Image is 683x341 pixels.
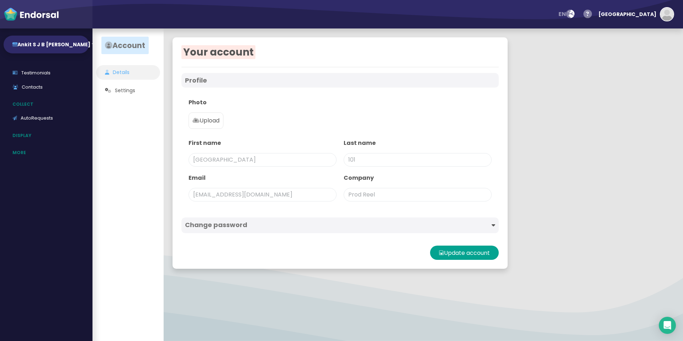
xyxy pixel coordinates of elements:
p: Display [4,129,92,142]
a: Details [96,65,160,80]
span: Account [101,37,149,54]
span: [GEOGRAPHIC_DATA] [189,153,337,167]
span: Prod Reel [344,188,492,201]
p: Collect [4,98,92,111]
h4: Profile [185,77,495,84]
span: en [558,10,566,18]
p: First name [189,139,337,147]
p: Photo [189,98,492,107]
a: Contacts [4,80,89,94]
a: Settings [96,83,160,98]
img: endorsal-logo-white@2x.png [4,7,59,21]
button: Ankit S J B [PERSON_NAME] [4,36,89,53]
div: [GEOGRAPHIC_DATA] [598,4,656,25]
img: default-avatar.jpg [661,8,673,21]
p: Last name [344,139,492,147]
button: en [554,7,579,21]
button: Update account [430,246,499,260]
h4: Change password [185,221,340,229]
span: 101 [344,153,492,167]
a: AutoRequests [4,111,89,125]
p: Upload [192,116,219,125]
span: Your account [181,45,255,59]
div: Open Intercom Messenger [659,317,676,334]
a: Testimonials [4,66,89,80]
span: [EMAIL_ADDRESS][DOMAIN_NAME] [189,188,337,201]
p: Email [189,174,337,182]
button: [GEOGRAPHIC_DATA] [595,4,674,25]
p: Company [344,174,492,182]
p: More [4,146,92,159]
